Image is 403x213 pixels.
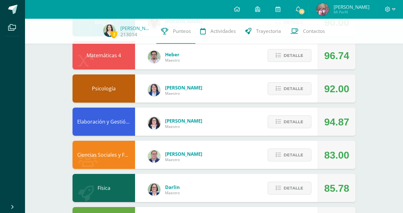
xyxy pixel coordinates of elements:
[148,51,160,63] img: 00229b7027b55c487e096d516d4a36c4.png
[334,9,370,15] span: Mi Perfil
[148,150,160,163] img: c1c1b07ef08c5b34f56a5eb7b3c08b85.png
[148,117,160,129] img: ba02aa29de7e60e5f6614f4096ff8928.png
[165,151,202,157] span: [PERSON_NAME]
[103,24,116,37] img: 6cc98f2282567af98d954e4206a18671.png
[165,118,202,124] span: [PERSON_NAME]
[73,108,135,136] div: Elaboración y Gestión de Proyectos
[284,149,303,161] span: Detalle
[316,3,329,16] img: 220c076b6306047aa4ad45b7e8690726.png
[284,83,303,94] span: Detalle
[268,82,311,95] button: Detalle
[165,184,180,190] span: Darlin
[148,84,160,96] img: 101204560ce1c1800cde82bcd5e5712f.png
[303,28,325,34] span: Contactos
[268,49,311,62] button: Detalle
[256,28,281,34] span: Trayectoria
[284,182,303,194] span: Detalle
[73,141,135,169] div: Ciencias Sociales y Formación Ciudadana 4
[120,31,137,38] a: 213014
[240,19,286,44] a: Trayectoria
[324,141,349,169] div: 83.00
[165,124,202,129] span: Maestro
[165,91,202,96] span: Maestro
[110,30,117,38] span: 2
[324,42,349,70] div: 96.74
[324,75,349,103] div: 92.00
[334,4,370,10] span: [PERSON_NAME]
[148,183,160,196] img: 571966f00f586896050bf2f129d9ef0a.png
[73,74,135,103] div: Psicología
[284,50,303,61] span: Detalle
[284,116,303,128] span: Detalle
[268,115,311,128] button: Detalle
[165,84,202,91] span: [PERSON_NAME]
[324,108,349,136] div: 94.87
[195,19,240,44] a: Actividades
[173,28,191,34] span: Punteos
[165,157,202,162] span: Maestro
[165,58,180,63] span: Maestro
[156,19,195,44] a: Punteos
[286,19,330,44] a: Contactos
[324,174,349,202] div: 85.78
[165,51,180,58] span: Heber
[268,182,311,195] button: Detalle
[298,8,305,15] span: 10
[165,190,180,195] span: Maestro
[268,149,311,161] button: Detalle
[73,174,135,202] div: Física
[73,41,135,69] div: Matemáticas 4
[210,28,236,34] span: Actividades
[120,25,152,31] a: [PERSON_NAME]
